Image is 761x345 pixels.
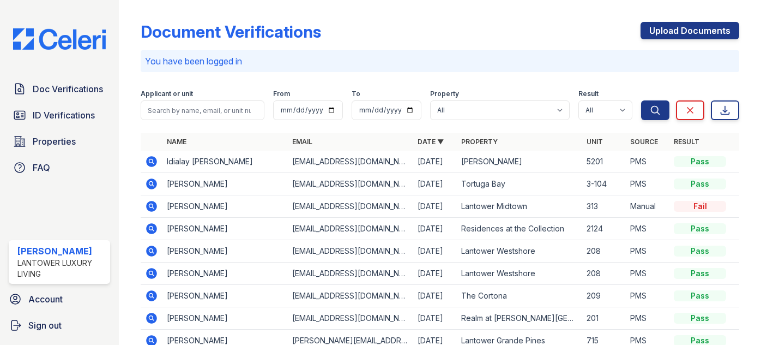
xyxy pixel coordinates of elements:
td: 208 [582,263,626,285]
div: Fail [674,201,726,212]
div: Pass [674,223,726,234]
td: [EMAIL_ADDRESS][DOMAIN_NAME] [288,307,413,330]
div: Pass [674,290,726,301]
td: PMS [626,263,669,285]
td: [PERSON_NAME] [162,240,288,263]
td: [DATE] [413,240,457,263]
td: [EMAIL_ADDRESS][DOMAIN_NAME] [288,285,413,307]
a: Date ▼ [418,138,444,146]
td: Lantower Westshore [457,263,582,285]
div: Pass [674,313,726,324]
td: PMS [626,285,669,307]
a: Sign out [4,314,114,336]
td: [DATE] [413,173,457,195]
td: PMS [626,151,669,173]
div: Pass [674,156,726,167]
td: [DATE] [413,151,457,173]
td: [PERSON_NAME] [162,285,288,307]
td: [EMAIL_ADDRESS][DOMAIN_NAME] [288,218,413,240]
td: Residences at the Collection [457,218,582,240]
td: 208 [582,240,626,263]
div: Pass [674,246,726,257]
span: FAQ [33,161,50,174]
a: Name [167,138,186,146]
td: 313 [582,195,626,218]
td: [DATE] [413,285,457,307]
td: [EMAIL_ADDRESS][DOMAIN_NAME] [288,240,413,263]
a: Result [674,138,699,146]
td: [EMAIL_ADDRESS][DOMAIN_NAME] [288,195,413,218]
td: [DATE] [413,218,457,240]
a: Doc Verifications [9,78,110,100]
td: PMS [626,218,669,240]
a: Account [4,288,114,310]
a: Unit [587,138,603,146]
td: Idialay [PERSON_NAME] [162,151,288,173]
td: [DATE] [413,307,457,330]
span: Sign out [28,319,62,332]
a: Upload Documents [641,22,739,39]
td: [EMAIL_ADDRESS][DOMAIN_NAME] [288,151,413,173]
td: 209 [582,285,626,307]
span: ID Verifications [33,109,95,122]
a: FAQ [9,157,110,179]
label: Property [430,90,459,98]
a: Source [630,138,658,146]
td: [DATE] [413,195,457,218]
td: PMS [626,240,669,263]
td: Lantower Midtown [457,195,582,218]
a: ID Verifications [9,104,110,126]
td: 2124 [582,218,626,240]
td: 5201 [582,151,626,173]
td: 201 [582,307,626,330]
a: Property [461,138,498,146]
div: Lantower Luxury Living [17,258,106,279]
td: Manual [626,195,669,218]
label: Applicant or unit [141,90,193,98]
td: [PERSON_NAME] [162,218,288,240]
div: [PERSON_NAME] [17,245,106,258]
span: Account [28,293,63,306]
span: Properties [33,135,76,148]
td: [EMAIL_ADDRESS][DOMAIN_NAME] [288,263,413,285]
p: You have been logged in [145,55,735,68]
div: Document Verifications [141,22,321,41]
td: PMS [626,173,669,195]
label: From [273,90,290,98]
td: [PERSON_NAME] [162,195,288,218]
td: [PERSON_NAME] [457,151,582,173]
div: Pass [674,268,726,279]
span: Doc Verifications [33,82,103,96]
td: Realm at [PERSON_NAME][GEOGRAPHIC_DATA] [457,307,582,330]
td: [PERSON_NAME] [162,263,288,285]
td: [PERSON_NAME] [162,307,288,330]
td: PMS [626,307,669,330]
td: [EMAIL_ADDRESS][DOMAIN_NAME] [288,173,413,195]
td: Lantower Westshore [457,240,582,263]
img: CE_Logo_Blue-a8612792a0a2168367f1c8372b55b34899dd931a85d93a1a3d3e32e68fde9ad4.png [4,28,114,49]
td: Tortuga Bay [457,173,582,195]
td: The Cortona [457,285,582,307]
label: To [352,90,360,98]
td: [PERSON_NAME] [162,173,288,195]
div: Pass [674,179,726,189]
td: [DATE] [413,263,457,285]
input: Search by name, email, or unit number [141,100,264,120]
label: Result [578,90,599,98]
a: Email [292,138,312,146]
td: 3-104 [582,173,626,195]
a: Properties [9,130,110,152]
